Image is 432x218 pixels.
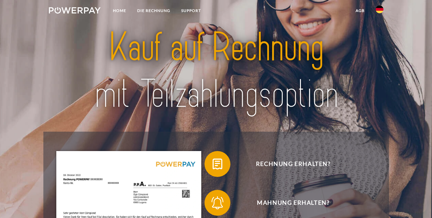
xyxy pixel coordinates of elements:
[406,192,427,213] iframe: Schaltfläche zum Öffnen des Messaging-Fensters
[132,5,176,16] a: DIE RECHNUNG
[205,151,373,177] button: Rechnung erhalten?
[107,5,132,16] a: Home
[209,195,226,211] img: qb_bell.svg
[49,7,101,14] img: logo-powerpay-white.svg
[65,22,367,120] img: title-powerpay_de.svg
[205,190,373,216] button: Mahnung erhalten?
[176,5,206,16] a: SUPPORT
[376,5,383,13] img: de
[214,190,372,216] span: Mahnung erhalten?
[214,151,372,177] span: Rechnung erhalten?
[209,156,226,172] img: qb_bill.svg
[350,5,370,16] a: agb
